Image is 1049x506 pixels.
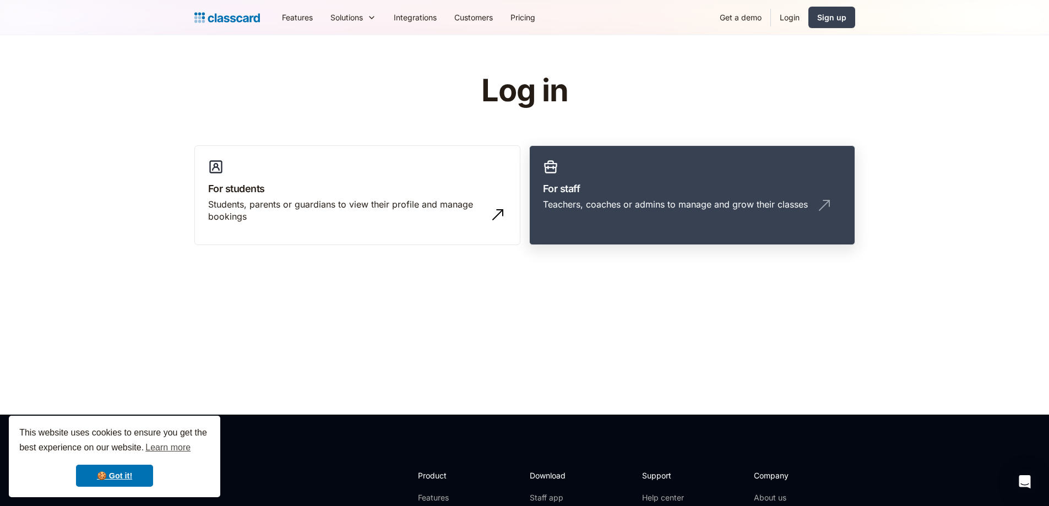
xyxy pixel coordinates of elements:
a: Pricing [502,5,544,30]
h2: Company [754,470,827,481]
a: Get a demo [711,5,770,30]
a: Sign up [808,7,855,28]
a: Help center [642,492,687,503]
div: Solutions [322,5,385,30]
h2: Support [642,470,687,481]
a: Staff app [530,492,575,503]
a: Login [771,5,808,30]
a: learn more about cookies [144,439,192,456]
h2: Product [418,470,477,481]
h1: Log in [350,74,699,108]
div: Students, parents or guardians to view their profile and manage bookings [208,198,485,223]
a: Features [418,492,477,503]
span: This website uses cookies to ensure you get the best experience on our website. [19,426,210,456]
h2: Download [530,470,575,481]
a: Customers [445,5,502,30]
h3: For students [208,181,507,196]
a: Logo [194,10,260,25]
a: Features [273,5,322,30]
div: Teachers, coaches or admins to manage and grow their classes [543,198,808,210]
div: Solutions [330,12,363,23]
a: About us [754,492,827,503]
a: dismiss cookie message [76,465,153,487]
a: For studentsStudents, parents or guardians to view their profile and manage bookings [194,145,520,246]
div: Open Intercom Messenger [1012,469,1038,495]
h3: For staff [543,181,841,196]
div: cookieconsent [9,416,220,497]
div: Sign up [817,12,846,23]
a: Integrations [385,5,445,30]
a: For staffTeachers, coaches or admins to manage and grow their classes [529,145,855,246]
